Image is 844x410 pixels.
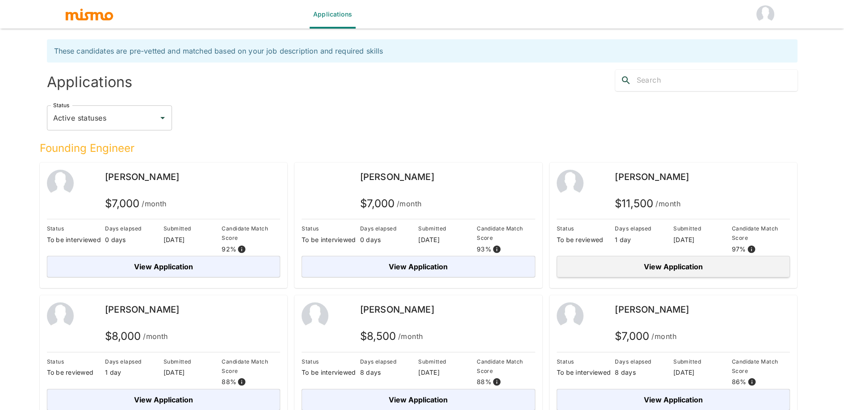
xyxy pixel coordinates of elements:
h5: Founding Engineer [40,141,798,155]
p: To be interviewed [302,368,360,377]
p: [DATE] [673,368,732,377]
p: To be interviewed [557,368,615,377]
img: 2Q== [47,302,74,329]
svg: View resume score details [492,245,501,254]
p: Days elapsed [105,224,164,233]
p: Candidate Match Score [477,224,535,243]
p: Days elapsed [615,357,673,366]
svg: View resume score details [492,377,501,386]
p: To be interviewed [47,235,105,244]
p: Submitted [673,224,732,233]
p: To be reviewed [47,368,105,377]
p: Status [47,224,105,233]
span: [PERSON_NAME] [615,304,689,315]
p: Days elapsed [360,357,419,366]
img: 2Q== [557,170,584,197]
img: logo [65,8,114,21]
button: View Application [47,256,281,277]
span: /month [398,330,423,343]
button: search [615,70,637,91]
p: Submitted [418,357,477,366]
button: View Application [557,256,790,277]
svg: View resume score details [747,377,756,386]
p: Days elapsed [105,357,164,366]
svg: View resume score details [237,245,246,254]
span: /month [651,330,676,343]
span: /month [142,197,167,210]
img: Vali health HM [756,5,774,23]
span: [PERSON_NAME] [360,172,434,182]
p: Status [302,224,360,233]
p: 8 days [360,368,419,377]
span: /month [143,330,168,343]
span: [PERSON_NAME] [615,172,689,182]
label: Status [53,101,69,109]
p: 88 % [222,377,236,386]
h5: $ 8,500 [360,329,423,343]
p: To be interviewed [302,235,360,244]
img: g7tpcyoakpdaj51yyrch4y6s9kal [302,170,328,197]
p: [DATE] [164,368,222,377]
img: 2Q== [47,170,74,197]
p: To be reviewed [557,235,615,244]
h4: Applications [47,73,419,91]
p: 97 % [732,245,746,254]
p: Days elapsed [360,224,419,233]
p: Candidate Match Score [732,224,790,243]
p: [DATE] [418,368,477,377]
h5: $ 11,500 [615,197,680,211]
p: Days elapsed [615,224,673,233]
p: Status [302,357,360,366]
p: 93 % [477,245,491,254]
p: Submitted [164,224,222,233]
p: Submitted [164,357,222,366]
p: 88 % [477,377,491,386]
p: 86 % [732,377,747,386]
p: 0 days [360,235,419,244]
p: 0 days [105,235,164,244]
p: Candidate Match Score [477,357,535,376]
img: 2Q== [557,302,584,329]
input: Search [637,73,798,88]
button: View Application [302,256,535,277]
button: Open [156,112,169,124]
p: 92 % [222,245,236,254]
h5: $ 7,000 [360,197,422,211]
p: Candidate Match Score [222,224,280,243]
p: Submitted [673,357,732,366]
span: [PERSON_NAME] [105,172,179,182]
span: /month [655,197,680,210]
p: Submitted [418,224,477,233]
p: 1 day [615,235,673,244]
p: [DATE] [164,235,222,244]
p: Candidate Match Score [732,357,790,376]
p: Status [47,357,105,366]
p: Candidate Match Score [222,357,280,376]
h5: $ 7,000 [615,329,676,343]
p: Status [557,224,615,233]
h5: $ 8,000 [105,329,168,343]
svg: View resume score details [747,245,756,254]
p: [DATE] [418,235,477,244]
p: [DATE] [673,235,732,244]
img: 2Q== [302,302,328,329]
p: Status [557,357,615,366]
h5: $ 7,000 [105,197,167,211]
span: /month [397,197,422,210]
span: These candidates are pre-vetted and matched based on your job description and required skills [54,46,383,55]
span: [PERSON_NAME] [360,304,434,315]
p: 8 days [615,368,673,377]
svg: View resume score details [237,377,246,386]
p: 1 day [105,368,164,377]
span: [PERSON_NAME] [105,304,179,315]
